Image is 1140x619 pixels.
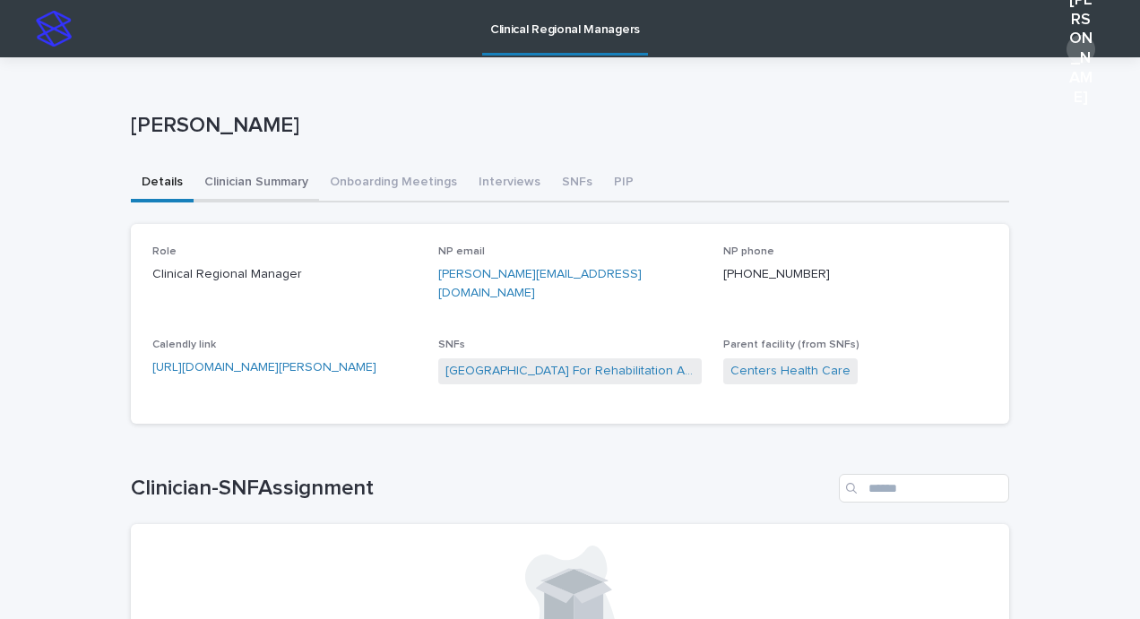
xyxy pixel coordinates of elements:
[131,476,832,502] h1: Clinician-SNFAssignment
[36,11,72,47] img: stacker-logo-s-only.png
[438,268,642,299] a: [PERSON_NAME][EMAIL_ADDRESS][DOMAIN_NAME]
[445,362,695,381] a: [GEOGRAPHIC_DATA] For Rehabilitation And Nursing
[723,268,830,280] a: [PHONE_NUMBER]
[152,361,376,374] a: [URL][DOMAIN_NAME][PERSON_NAME]
[152,265,417,284] p: Clinical Regional Manager
[730,362,851,381] a: Centers Health Care
[1067,35,1095,64] div: [PERSON_NAME]
[839,474,1009,503] input: Search
[194,165,319,202] button: Clinician Summary
[551,165,603,202] button: SNFs
[438,340,465,350] span: SNFs
[723,246,774,257] span: NP phone
[438,246,485,257] span: NP email
[723,340,859,350] span: Parent facility (from SNFs)
[319,165,468,202] button: Onboarding Meetings
[603,165,644,202] button: PIP
[152,340,216,350] span: Calendly link
[152,246,177,257] span: Role
[131,113,1002,139] p: [PERSON_NAME]
[468,165,551,202] button: Interviews
[131,165,194,202] button: Details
